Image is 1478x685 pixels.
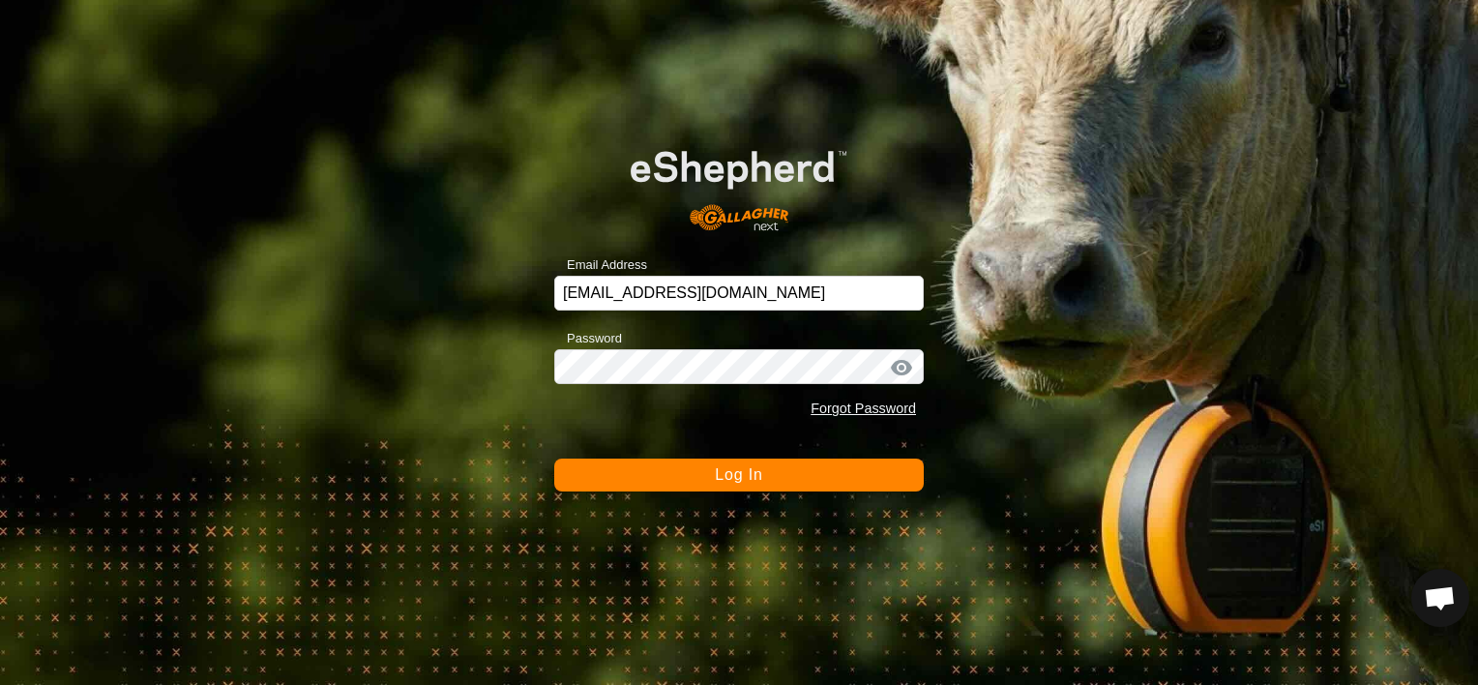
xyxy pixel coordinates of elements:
[554,329,622,348] label: Password
[554,255,647,275] label: Email Address
[1411,569,1469,627] div: Open chat
[591,120,887,246] img: E-shepherd Logo
[715,466,762,483] span: Log In
[554,276,924,311] input: Email Address
[554,459,924,491] button: Log In
[811,401,916,416] a: Forgot Password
